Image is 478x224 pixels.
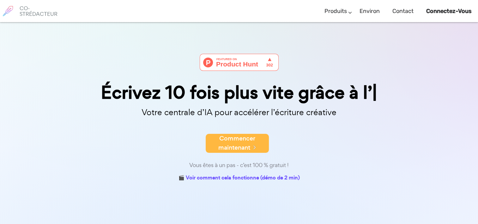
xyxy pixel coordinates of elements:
a: Connectez-vous [426,2,472,21]
a: 🎬 Voir comment cela fonctionne (démo de 2 min) [178,173,300,183]
div: Vous êtes à un pas - c’est 100 % gratuit ! [81,161,397,170]
font: Commencer maintenant [218,134,255,152]
img: Cowriter - Votre compagnon IA pour accélérer l’écriture créative | Chasse aux produits [200,54,279,71]
p: Votre centrale d’IA pour accélérer l’écriture créative [81,106,397,119]
a: Contact [392,2,414,21]
a: Produits [324,2,347,21]
b: Connectez-vous [426,8,472,15]
a: Environ [360,2,380,21]
h6: CO-STRÉDACTEUR [20,5,57,17]
button: Commencer maintenant [206,134,269,153]
div: Écrivez 10 fois plus vite grâce à l’ [81,84,397,102]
